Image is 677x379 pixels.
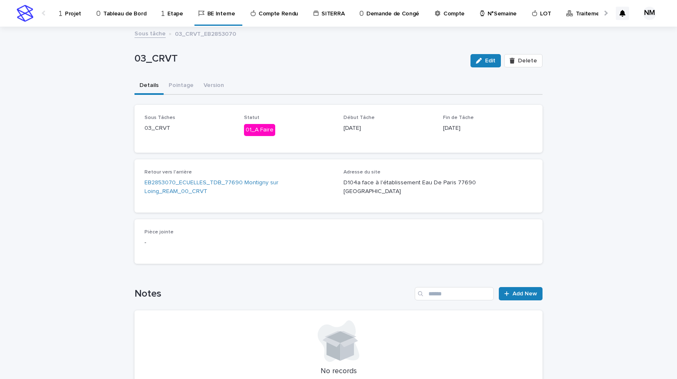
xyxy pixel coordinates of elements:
[144,238,533,247] p: -
[144,230,174,235] span: Pièce jointe
[144,367,533,376] p: No records
[144,170,192,175] span: Retour vers l'arrière
[415,287,494,300] input: Search
[134,53,464,65] p: 03_CRVT
[470,54,501,67] button: Edit
[343,170,381,175] span: Adresse du site
[485,58,495,64] span: Edit
[134,288,411,300] h1: Notes
[134,28,166,38] a: Sous tâche
[199,77,229,95] button: Version
[504,54,543,67] button: Delete
[164,77,199,95] button: Pointage
[17,5,33,22] img: stacker-logo-s-only.png
[513,291,537,297] span: Add New
[144,178,334,196] a: EB2853070_ECUELLES_TDB_77690 Montigny sur Loing_REAM_00_CRVT
[144,115,175,120] span: Sous Tâches
[343,124,433,133] p: [DATE]
[244,115,259,120] span: Statut
[499,287,543,300] a: Add New
[518,58,537,64] span: Delete
[175,29,236,38] p: 03_CRVT_EB2853070
[443,115,474,120] span: Fin de Tâche
[144,124,234,133] p: 03_CRVT
[343,178,533,196] p: D104a face à l'établissement Eau De Paris 77690 [GEOGRAPHIC_DATA]
[443,124,533,133] p: [DATE]
[244,124,275,136] div: 01_A Faire
[134,77,164,95] button: Details
[643,7,656,20] div: NM
[343,115,375,120] span: Début Tâche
